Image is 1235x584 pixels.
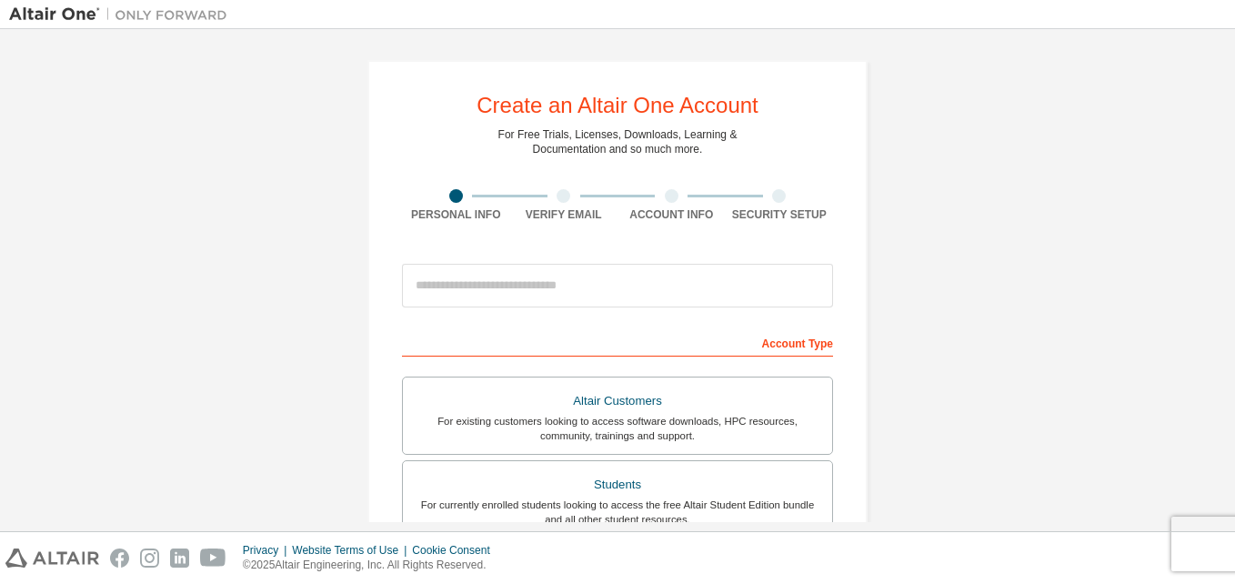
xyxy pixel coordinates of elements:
[170,549,189,568] img: linkedin.svg
[510,207,618,222] div: Verify Email
[9,5,236,24] img: Altair One
[402,207,510,222] div: Personal Info
[726,207,834,222] div: Security Setup
[477,95,758,116] div: Create an Altair One Account
[292,543,412,558] div: Website Terms of Use
[414,472,821,498] div: Students
[243,558,501,573] p: © 2025 Altair Engineering, Inc. All Rights Reserved.
[414,388,821,414] div: Altair Customers
[414,414,821,443] div: For existing customers looking to access software downloads, HPC resources, community, trainings ...
[498,127,738,156] div: For Free Trials, Licenses, Downloads, Learning & Documentation and so much more.
[243,543,292,558] div: Privacy
[402,327,833,357] div: Account Type
[412,543,500,558] div: Cookie Consent
[140,549,159,568] img: instagram.svg
[414,498,821,527] div: For currently enrolled students looking to access the free Altair Student Edition bundle and all ...
[617,207,726,222] div: Account Info
[110,549,129,568] img: facebook.svg
[200,549,226,568] img: youtube.svg
[5,549,99,568] img: altair_logo.svg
